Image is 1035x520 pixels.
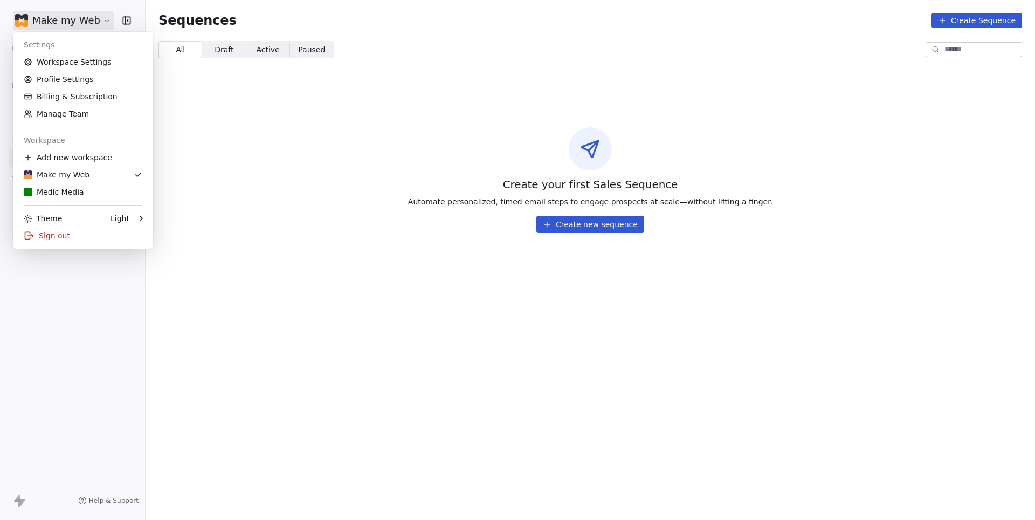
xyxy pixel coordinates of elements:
div: Theme [24,213,62,224]
div: Medic Media [24,187,84,197]
div: Settings [17,36,149,53]
div: Workspace [17,132,149,149]
a: Billing & Subscription [17,88,149,105]
a: Workspace Settings [17,53,149,71]
div: Add new workspace [17,149,149,166]
div: Make my Web [24,169,89,180]
a: Manage Team [17,105,149,122]
img: favicon-orng.png [24,170,32,179]
div: Sign out [17,227,149,244]
a: Profile Settings [17,71,149,88]
div: Light [111,213,129,224]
